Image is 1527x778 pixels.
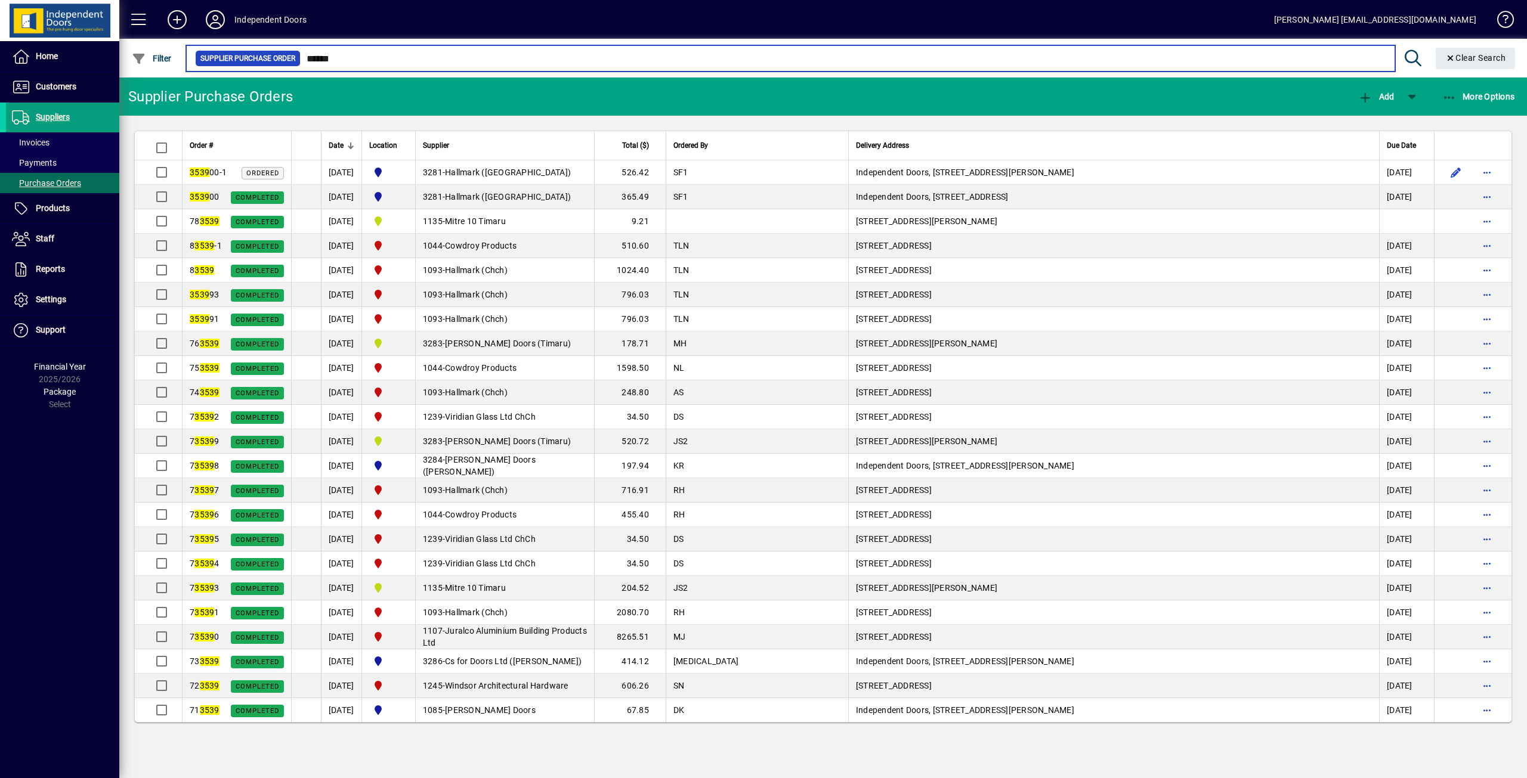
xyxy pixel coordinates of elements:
span: Support [36,325,66,334]
span: Christchurch [369,385,408,399]
td: [STREET_ADDRESS] [848,356,1379,380]
td: [STREET_ADDRESS][PERSON_NAME] [848,576,1379,600]
td: - [415,307,594,331]
td: 455.40 [594,503,666,527]
td: [STREET_ADDRESS] [848,258,1379,283]
td: [DATE] [321,258,361,283]
span: 78 [190,216,220,226]
span: Hallmark (Chch) [445,265,508,275]
td: - [415,405,594,429]
span: Location [369,139,397,152]
button: More options [1477,481,1497,500]
td: Independent Doors, [STREET_ADDRESS][PERSON_NAME] [848,454,1379,478]
td: - [415,234,594,258]
span: Delivery Address [856,139,909,152]
span: Timaru [369,581,408,595]
td: [DATE] [321,405,361,429]
span: 7 4 [190,559,220,568]
button: Profile [196,9,234,30]
td: [DATE] [1379,160,1434,185]
span: KR [673,461,685,470]
td: 248.80 [594,380,666,405]
em: 3539 [194,559,214,568]
span: Cromwell Central Otago [369,190,408,204]
span: Christchurch [369,483,408,497]
span: Date [329,139,344,152]
button: More options [1477,432,1497,451]
em: 3539 [194,241,214,250]
span: Supplier [423,139,449,152]
span: 1239 [423,412,443,421]
em: 3539 [194,436,214,446]
div: Supplier Purchase Orders [128,87,293,106]
button: More options [1477,334,1497,353]
em: 3539 [190,168,209,177]
td: [DATE] [321,307,361,331]
span: Hallmark (Chch) [445,290,508,299]
span: Hallmark ([GEOGRAPHIC_DATA]) [445,168,571,177]
span: 1093 [423,485,443,495]
span: Mitre 10 Timaru [445,583,506,593]
td: - [415,576,594,600]
td: [STREET_ADDRESS] [848,600,1379,625]
td: [STREET_ADDRESS] [848,283,1379,307]
td: [DATE] [321,356,361,380]
span: Reports [36,264,65,274]
span: [PERSON_NAME] Doors (Timaru) [445,339,571,348]
span: 76 [190,339,220,348]
span: Completed [236,438,279,446]
button: More options [1477,700,1497,720]
span: NL [673,363,685,373]
span: Staff [36,234,54,243]
div: Supplier [423,139,587,152]
td: - [415,380,594,405]
td: [STREET_ADDRESS][PERSON_NAME] [848,209,1379,234]
td: [DATE] [321,331,361,356]
span: Completed [236,536,279,544]
span: Completed [236,585,279,593]
span: Home [36,51,58,61]
span: 7 5 [190,534,220,544]
span: Timaru [369,336,408,351]
span: 93 [190,290,220,299]
td: [DATE] [1379,307,1434,331]
span: Order # [190,139,213,152]
span: Viridian Glass Ltd ChCh [445,534,536,544]
em: 3539 [190,290,209,299]
span: Completed [236,292,279,299]
button: More options [1477,627,1497,646]
span: 1093 [423,388,443,397]
button: More options [1477,456,1497,475]
span: 00 [190,192,220,202]
td: [DATE] [321,576,361,600]
em: 3539 [200,388,220,397]
td: [STREET_ADDRESS] [848,307,1379,331]
td: 1598.50 [594,356,666,380]
td: [STREET_ADDRESS][PERSON_NAME] [848,331,1379,356]
td: 9.21 [594,209,666,234]
em: 3539 [200,339,220,348]
td: [DATE] [1379,503,1434,527]
span: 3284 [423,455,443,464]
span: RH [673,510,685,519]
button: Add [158,9,196,30]
button: Add [1355,86,1397,107]
span: Completed [236,316,279,324]
span: Products [36,203,70,213]
span: Financial Year [34,362,86,371]
span: Completed [236,560,279,568]
td: [DATE] [321,503,361,527]
td: [DATE] [321,185,361,209]
td: - [415,209,594,234]
span: Cowdroy Products [445,241,517,250]
a: Purchase Orders [6,173,119,193]
span: 3283 [423,339,443,348]
td: - [415,185,594,209]
span: 1239 [423,559,443,568]
td: [DATE] [1379,380,1434,405]
div: Location [369,139,408,152]
span: Cromwell Central Otago [369,165,408,179]
em: 3539 [194,510,214,519]
span: Add [1358,92,1394,101]
span: Christchurch [369,532,408,546]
